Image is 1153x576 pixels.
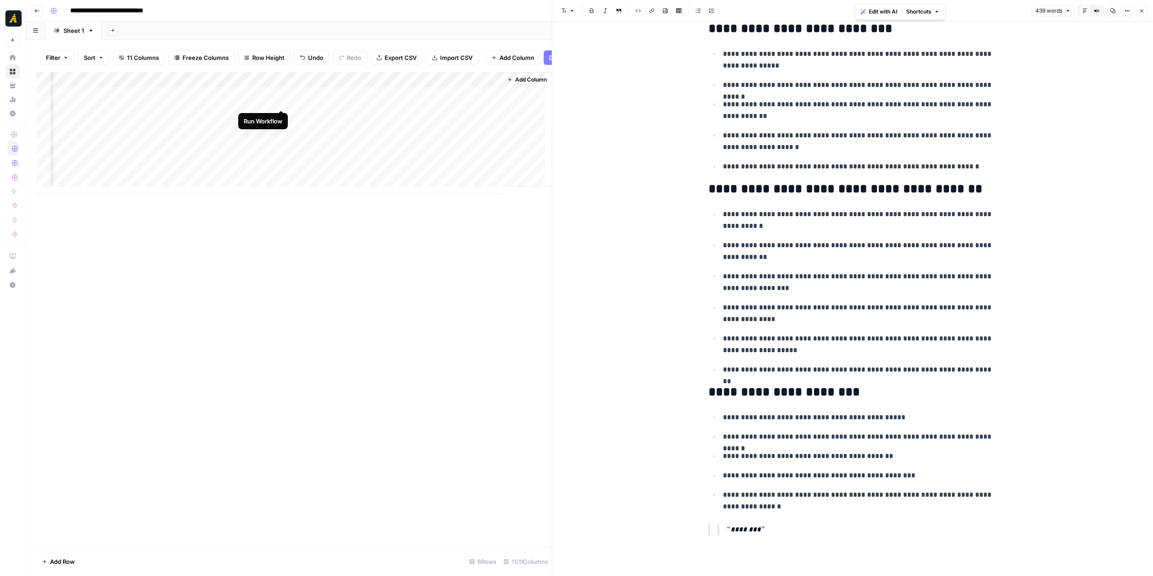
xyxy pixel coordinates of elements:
a: Settings [5,106,20,121]
button: Add Column [504,74,550,86]
a: Browse [5,64,20,79]
a: Sheet 1 [46,22,102,40]
span: Freeze Columns [182,53,229,62]
button: Workspace: Marketers in Demand [5,7,20,30]
span: 11 Columns [127,53,159,62]
button: Freeze Columns [168,50,235,65]
img: Marketers in Demand Logo [5,10,22,27]
button: Edit with AI [857,6,901,18]
a: AirOps Academy [5,249,20,263]
span: Undo [308,53,323,62]
a: Home [5,50,20,65]
button: Redo [333,50,367,65]
span: Redo [347,53,361,62]
a: Usage [5,92,20,107]
button: Add Row [36,554,80,569]
div: Sheet 1 [64,26,84,35]
div: 11/11 Columns [500,554,552,569]
button: 11 Columns [113,50,165,65]
span: Filter [46,53,60,62]
button: Filter [40,50,74,65]
button: Shortcuts [903,6,943,18]
span: Import CSV [440,53,472,62]
div: Run Workflow [244,117,282,126]
a: Your Data [5,78,20,93]
span: Sort [84,53,95,62]
span: Add Column [499,53,534,62]
div: What's new? [6,264,19,277]
div: 6 Rows [466,554,500,569]
button: Sort [78,50,109,65]
button: Export CSV [371,50,422,65]
button: 439 words [1031,5,1075,17]
button: Import CSV [426,50,478,65]
span: Shortcuts [906,8,931,16]
span: Add Row [50,557,75,566]
span: Edit with AI [869,8,897,16]
button: Help + Support [5,278,20,292]
span: Export CSV [385,53,417,62]
span: Row Height [252,53,285,62]
button: Row Height [238,50,291,65]
button: Add Column [486,50,540,65]
button: What's new? [5,263,20,278]
span: 439 words [1035,7,1062,15]
button: Undo [294,50,329,65]
span: Add Column [515,76,547,84]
